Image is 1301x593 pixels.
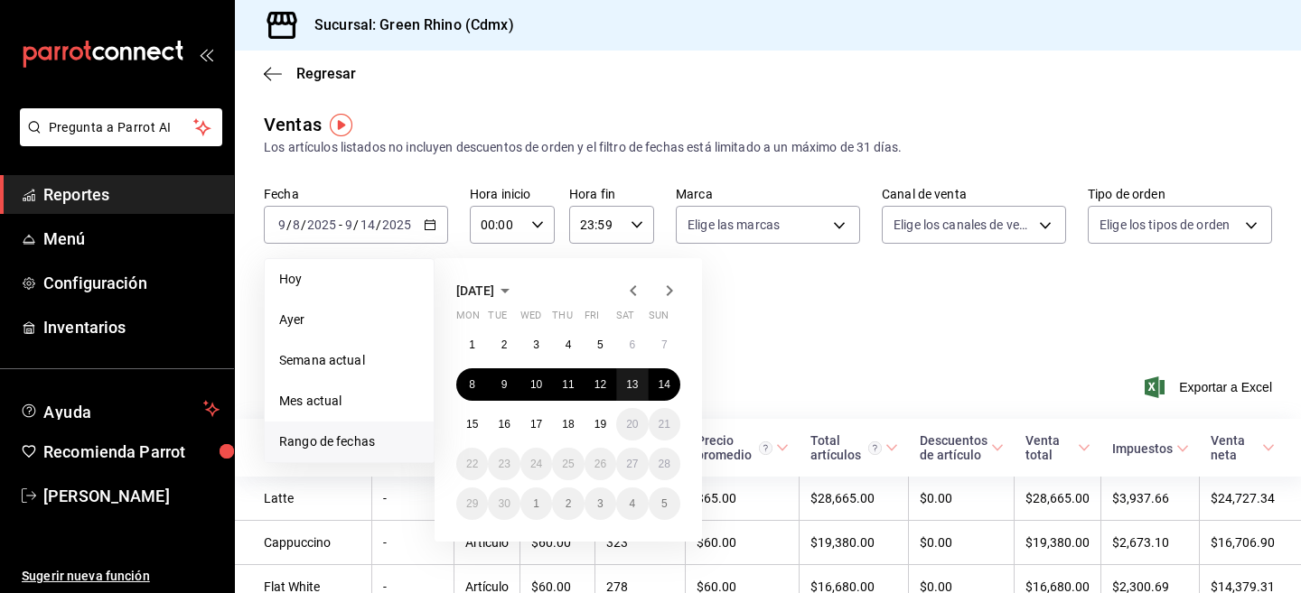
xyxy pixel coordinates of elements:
button: September 4, 2025 [552,329,584,361]
svg: Precio promedio = Total artículos / cantidad [759,441,772,455]
span: Venta total [1025,433,1090,462]
td: $19,380.00 [1015,521,1101,565]
abbr: September 5, 2025 [597,338,604,351]
abbr: September 10, 2025 [530,378,542,391]
abbr: September 18, 2025 [562,418,574,431]
span: Descuentos de artículo [920,433,1004,462]
div: Total artículos [810,433,882,462]
input: -- [360,218,376,232]
input: -- [292,218,301,232]
td: $60.00 [520,521,595,565]
td: Cappuccino [235,521,372,565]
span: Recomienda Parrot [43,440,220,464]
button: September 1, 2025 [456,329,488,361]
span: Mes actual [279,392,419,411]
abbr: September 29, 2025 [466,497,478,510]
div: Descuentos de artículo [920,433,987,462]
abbr: September 9, 2025 [501,378,508,391]
button: open_drawer_menu [199,47,213,61]
span: Pregunta a Parrot AI [49,118,194,137]
button: October 2, 2025 [552,487,584,520]
abbr: Monday [456,310,480,329]
span: / [286,218,292,232]
abbr: Friday [585,310,599,329]
h3: Sucursal: Green Rhino (Cdmx) [300,14,514,36]
abbr: October 5, 2025 [661,497,668,510]
abbr: Wednesday [520,310,541,329]
button: September 30, 2025 [488,487,519,520]
td: Latte [235,477,372,521]
abbr: September 8, 2025 [469,378,475,391]
abbr: September 14, 2025 [659,378,670,391]
label: Fecha [264,188,448,200]
button: October 3, 2025 [585,487,616,520]
button: September 24, 2025 [520,448,552,480]
a: Pregunta a Parrot AI [13,131,222,150]
button: September 27, 2025 [616,448,648,480]
abbr: September 22, 2025 [466,458,478,470]
button: September 11, 2025 [552,368,584,401]
input: -- [344,218,353,232]
button: Pregunta a Parrot AI [20,108,222,146]
span: Inventarios [43,315,220,339]
span: / [353,218,359,232]
td: $28,665.00 [1015,477,1101,521]
span: - [339,218,342,232]
abbr: September 20, 2025 [626,418,638,431]
span: Ayuda [43,398,196,420]
button: September 23, 2025 [488,448,519,480]
span: Elige las marcas [688,216,780,234]
abbr: September 7, 2025 [661,338,668,351]
abbr: September 25, 2025 [562,458,574,470]
span: [DATE] [456,283,494,298]
button: September 7, 2025 [649,329,680,361]
div: Venta total [1025,433,1074,462]
span: Ayer [279,310,419,329]
abbr: September 19, 2025 [594,418,606,431]
label: Hora inicio [470,188,555,200]
button: September 3, 2025 [520,329,552,361]
label: Hora fin [569,188,654,200]
button: September 12, 2025 [585,368,616,401]
button: September 15, 2025 [456,408,488,440]
span: Sugerir nueva función [22,567,220,586]
abbr: September 16, 2025 [498,418,510,431]
button: September 8, 2025 [456,368,488,401]
abbr: October 2, 2025 [566,497,572,510]
button: September 2, 2025 [488,329,519,361]
input: ---- [306,218,337,232]
td: $60.00 [686,521,800,565]
input: ---- [381,218,412,232]
span: Menú [43,227,220,251]
td: 323 [595,521,686,565]
abbr: September 23, 2025 [498,458,510,470]
button: September 10, 2025 [520,368,552,401]
span: Regresar [296,65,356,82]
span: Total artículos [810,433,898,462]
button: September 25, 2025 [552,448,584,480]
button: September 18, 2025 [552,408,584,440]
abbr: September 24, 2025 [530,458,542,470]
button: September 29, 2025 [456,487,488,520]
abbr: September 3, 2025 [533,338,539,351]
div: Los artículos listados no incluyen descuentos de orden y el filtro de fechas está limitado a un m... [264,138,1272,157]
div: Ventas [264,111,322,138]
abbr: September 26, 2025 [594,458,606,470]
button: September 16, 2025 [488,408,519,440]
span: Reportes [43,182,220,207]
img: Tooltip marker [330,114,352,136]
span: Elige los canales de venta [894,216,1033,234]
td: $28,665.00 [800,477,909,521]
div: Impuestos [1112,441,1173,456]
abbr: September 21, 2025 [659,418,670,431]
abbr: October 3, 2025 [597,497,604,510]
button: September 5, 2025 [585,329,616,361]
span: Semana actual [279,351,419,370]
abbr: Sunday [649,310,669,329]
button: Exportar a Excel [1148,376,1272,398]
abbr: Tuesday [488,310,506,329]
td: $19,380.00 [800,521,909,565]
td: - [372,521,454,565]
abbr: September 11, 2025 [562,378,574,391]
